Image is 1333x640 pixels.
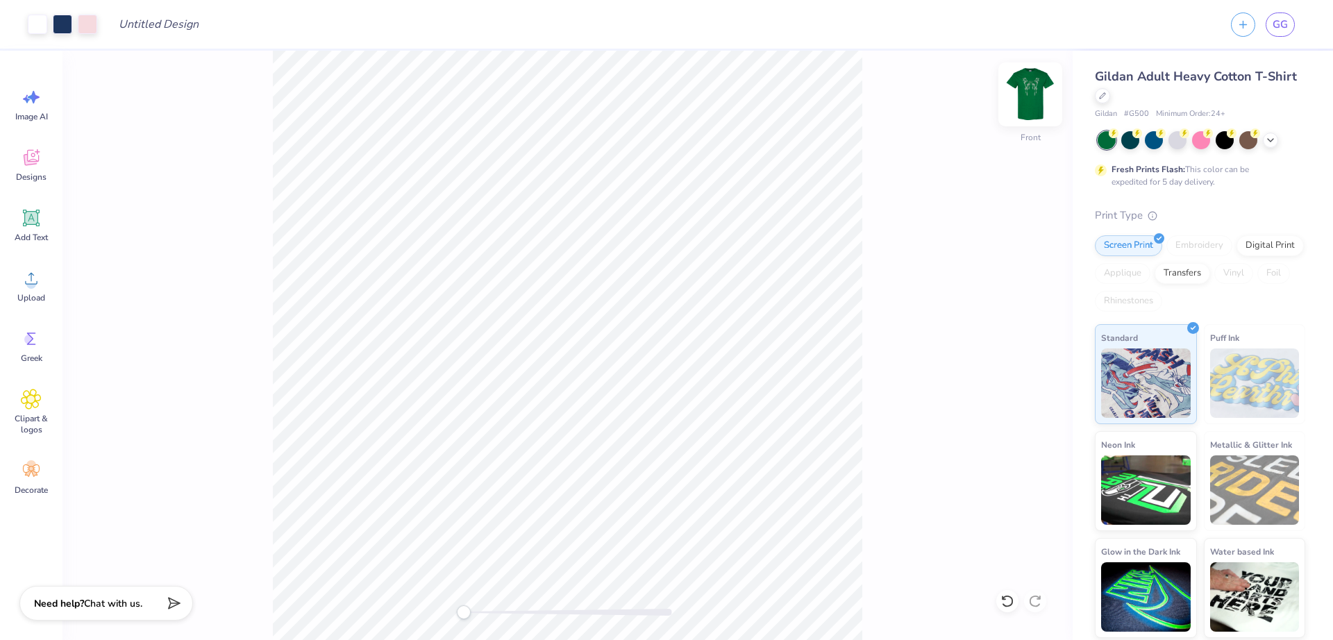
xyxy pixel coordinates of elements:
[1101,348,1191,418] img: Standard
[1101,330,1138,345] span: Standard
[1112,163,1282,188] div: This color can be expedited for 5 day delivery.
[1101,437,1135,452] span: Neon Ink
[1021,131,1041,144] div: Front
[1210,455,1300,525] img: Metallic & Glitter Ink
[15,232,48,243] span: Add Text
[1210,348,1300,418] img: Puff Ink
[8,413,54,435] span: Clipart & logos
[1095,68,1297,85] span: Gildan Adult Heavy Cotton T-Shirt
[1210,330,1239,345] span: Puff Ink
[1112,164,1185,175] strong: Fresh Prints Flash:
[1101,455,1191,525] img: Neon Ink
[1101,562,1191,632] img: Glow in the Dark Ink
[1101,544,1180,559] span: Glow in the Dark Ink
[1156,108,1225,120] span: Minimum Order: 24 +
[1095,235,1162,256] div: Screen Print
[34,597,84,610] strong: Need help?
[457,605,471,619] div: Accessibility label
[1214,263,1253,284] div: Vinyl
[84,597,142,610] span: Chat with us.
[17,292,45,303] span: Upload
[1095,291,1162,312] div: Rhinestones
[1210,544,1274,559] span: Water based Ink
[1236,235,1304,256] div: Digital Print
[1003,67,1058,122] img: Front
[15,485,48,496] span: Decorate
[15,111,48,122] span: Image AI
[1166,235,1232,256] div: Embroidery
[108,10,210,38] input: Untitled Design
[1210,437,1292,452] span: Metallic & Glitter Ink
[1210,562,1300,632] img: Water based Ink
[1266,12,1295,37] a: GG
[1155,263,1210,284] div: Transfers
[1273,17,1288,33] span: GG
[1257,263,1290,284] div: Foil
[1095,263,1150,284] div: Applique
[1095,108,1117,120] span: Gildan
[1095,208,1305,224] div: Print Type
[21,353,42,364] span: Greek
[1124,108,1149,120] span: # G500
[16,171,47,183] span: Designs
